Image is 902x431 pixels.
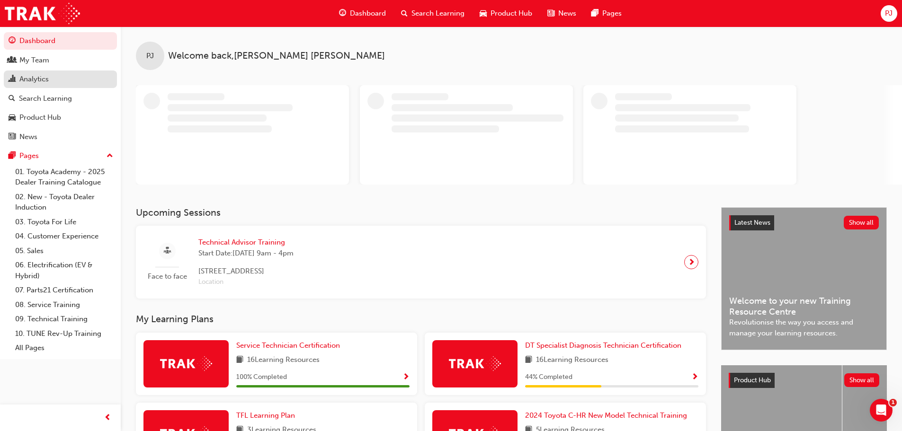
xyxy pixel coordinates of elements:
span: search-icon [9,95,15,103]
span: Location [198,277,294,288]
a: TFL Learning Plan [236,410,299,421]
span: chart-icon [9,75,16,84]
span: car-icon [9,114,16,122]
div: Product Hub [19,112,61,123]
span: next-icon [688,255,695,269]
span: [STREET_ADDRESS] [198,266,294,277]
h3: Upcoming Sessions [136,207,706,218]
a: Latest NewsShow allWelcome to your new Training Resource CentreRevolutionise the way you access a... [721,207,887,350]
a: 06. Electrification (EV & Hybrid) [11,258,117,283]
a: 05. Sales [11,244,117,258]
span: Service Technician Certification [236,341,340,350]
span: 16 Learning Resources [536,354,608,366]
span: pages-icon [591,8,598,19]
span: 44 % Completed [525,372,572,383]
div: My Team [19,55,49,66]
a: 02. New - Toyota Dealer Induction [11,190,117,215]
span: 1 [889,399,897,406]
span: up-icon [107,150,113,162]
a: 07. Parts21 Certification [11,283,117,298]
a: All Pages [11,341,117,355]
h3: My Learning Plans [136,314,706,325]
a: Search Learning [4,90,117,107]
button: Show all [844,373,880,387]
span: car-icon [480,8,487,19]
a: Service Technician Certification [236,340,344,351]
a: Dashboard [4,32,117,50]
a: news-iconNews [540,4,584,23]
img: Trak [160,356,212,371]
a: Analytics [4,70,117,88]
a: 08. Service Training [11,298,117,312]
span: 2024 Toyota C-HR New Model Technical Training [525,411,687,420]
a: car-iconProduct Hub [472,4,540,23]
span: Product Hub [491,8,532,19]
img: Trak [5,3,80,24]
span: Dashboard [350,8,386,19]
span: news-icon [9,133,16,141]
button: Show all [844,216,879,229]
a: 10. TUNE Rev-Up Training [11,326,117,341]
span: news-icon [547,8,554,19]
span: Face to face [143,271,191,282]
div: Pages [19,150,39,161]
a: Latest NewsShow all [729,215,879,230]
span: TFL Learning Plan [236,411,295,420]
a: pages-iconPages [584,4,629,23]
span: Show Progress [691,373,698,382]
a: guage-iconDashboard [331,4,393,23]
span: Welcome to your new Training Resource Centre [729,296,879,317]
a: Product HubShow all [729,373,879,388]
span: 16 Learning Resources [247,354,320,366]
span: prev-icon [104,412,111,424]
button: Pages [4,147,117,165]
a: My Team [4,52,117,69]
iframe: Intercom live chat [870,399,893,422]
span: Revolutionise the way you access and manage your learning resources. [729,317,879,338]
span: Search Learning [411,8,464,19]
span: 100 % Completed [236,372,287,383]
div: Search Learning [19,93,72,104]
span: Pages [602,8,622,19]
span: PJ [146,51,154,62]
a: 03. Toyota For Life [11,215,117,229]
span: PJ [885,8,893,19]
span: Latest News [734,219,770,227]
span: guage-icon [339,8,346,19]
button: Show Progress [691,371,698,383]
button: Show Progress [402,371,410,383]
a: 01. Toyota Academy - 2025 Dealer Training Catalogue [11,165,117,190]
span: Technical Advisor Training [198,237,294,248]
span: Start Date: [DATE] 9am - 4pm [198,248,294,259]
a: 2024 Toyota C-HR New Model Technical Training [525,410,691,421]
span: Welcome back , [PERSON_NAME] [PERSON_NAME] [168,51,385,62]
span: Product Hub [734,376,771,384]
a: 09. Technical Training [11,312,117,326]
span: pages-icon [9,152,16,160]
button: DashboardMy TeamAnalyticsSearch LearningProduct HubNews [4,30,117,147]
a: search-iconSearch Learning [393,4,472,23]
span: News [558,8,576,19]
span: people-icon [9,56,16,65]
button: PJ [881,5,897,22]
div: News [19,132,37,142]
a: Face to faceTechnical Advisor TrainingStart Date:[DATE] 9am - 4pm[STREET_ADDRESS]Location [143,233,698,291]
span: guage-icon [9,37,16,45]
span: search-icon [401,8,408,19]
img: Trak [449,356,501,371]
span: book-icon [525,354,532,366]
a: Product Hub [4,109,117,126]
a: News [4,128,117,146]
span: book-icon [236,354,243,366]
a: DT Specialist Diagnosis Technician Certification [525,340,685,351]
span: Show Progress [402,373,410,382]
span: sessionType_FACE_TO_FACE-icon [164,245,171,257]
a: 04. Customer Experience [11,229,117,244]
div: Analytics [19,74,49,85]
span: DT Specialist Diagnosis Technician Certification [525,341,681,350]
